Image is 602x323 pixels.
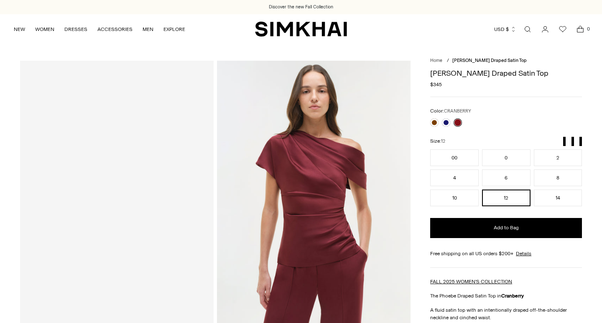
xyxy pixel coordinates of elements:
[14,20,25,38] a: NEW
[430,218,582,238] button: Add to Bag
[430,107,471,115] label: Color:
[143,20,153,38] a: MEN
[35,20,54,38] a: WOMEN
[572,21,589,38] a: Open cart modal
[516,250,531,257] a: Details
[269,4,333,10] a: Discover the new Fall Collection
[494,224,519,231] span: Add to Bag
[447,57,449,64] div: /
[537,21,554,38] a: Go to the account page
[482,149,531,166] button: 0
[444,108,471,114] span: CRANBERRY
[501,293,524,299] strong: Cranberry
[482,190,531,206] button: 12
[534,169,582,186] button: 8
[441,138,445,144] span: 12
[554,21,571,38] a: Wishlist
[430,57,582,64] nav: breadcrumbs
[430,292,582,300] p: The Phoebe Draped Satin Top in
[97,20,133,38] a: ACCESSORIES
[494,20,516,38] button: USD $
[430,279,512,285] a: FALL 2025 WOMEN'S COLLECTION
[519,21,536,38] a: Open search modal
[430,58,442,63] a: Home
[534,190,582,206] button: 14
[534,149,582,166] button: 2
[430,149,479,166] button: 00
[64,20,87,38] a: DRESSES
[452,58,527,63] span: [PERSON_NAME] Draped Satin Top
[584,25,592,33] span: 0
[430,69,582,77] h1: [PERSON_NAME] Draped Satin Top
[430,137,445,145] label: Size:
[430,169,479,186] button: 4
[430,81,442,88] span: $345
[163,20,185,38] a: EXPLORE
[255,21,347,37] a: SIMKHAI
[430,306,582,321] p: A fluid satin top with an intentionally draped off-the-shoulder neckline and cinched waist.
[430,250,582,257] div: Free shipping on all US orders $200+
[430,190,479,206] button: 10
[482,169,531,186] button: 6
